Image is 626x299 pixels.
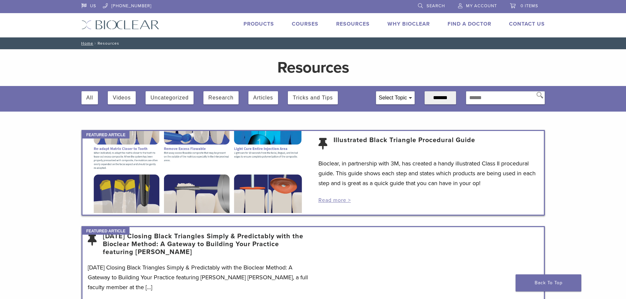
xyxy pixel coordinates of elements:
[334,136,475,152] a: Illustrated Black Triangle Procedural Guide
[77,37,550,49] nav: Resources
[318,197,351,203] a: Read more >
[93,42,98,45] span: /
[509,21,545,27] a: Contact Us
[160,60,466,75] h1: Resources
[88,263,308,292] p: [DATE] Closing Black Triangles Simply & Predictably with the Bioclear Method: A Gateway to Buildi...
[208,91,233,104] button: Research
[466,3,497,9] span: My Account
[376,92,414,104] div: Select Topic
[151,91,189,104] button: Uncategorized
[521,3,538,9] span: 0 items
[292,21,318,27] a: Courses
[336,21,370,27] a: Resources
[427,3,445,9] span: Search
[79,41,93,46] a: Home
[387,21,430,27] a: Why Bioclear
[103,232,308,256] a: [DATE] Closing Black Triangles Simply & Predictably with the Bioclear Method: A Gateway to Buildi...
[293,91,333,104] button: Tricks and Tips
[243,21,274,27] a: Products
[253,91,273,104] button: Articles
[86,91,93,104] button: All
[113,91,131,104] button: Videos
[448,21,491,27] a: Find A Doctor
[81,20,159,30] img: Bioclear
[318,159,539,188] p: Bioclear, in partnership with 3M, has created a handy illustrated Class II procedural guide. This...
[516,274,581,291] a: Back To Top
